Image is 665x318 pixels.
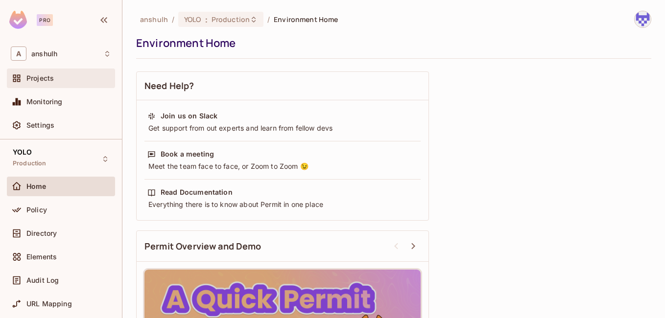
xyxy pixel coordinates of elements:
div: Pro [37,14,53,26]
li: / [172,15,174,24]
div: Environment Home [136,36,646,50]
img: SReyMgAAAABJRU5ErkJggg== [9,11,27,29]
img: anshulh.work@gmail.com [635,11,651,27]
span: Monitoring [26,98,63,106]
div: Everything there is to know about Permit in one place [147,200,418,209]
span: YOLO [13,148,32,156]
span: Directory [26,229,57,237]
span: URL Mapping [26,300,72,308]
div: Read Documentation [161,187,233,197]
span: Workspace: anshulh [31,50,57,58]
span: Environment Home [274,15,338,24]
span: Home [26,182,47,190]
span: Audit Log [26,276,59,284]
span: YOLO [184,15,201,24]
span: Production [212,15,250,24]
span: Settings [26,121,54,129]
span: Policy [26,206,47,214]
span: Projects [26,74,54,82]
span: A [11,46,26,61]
span: Permit Overview and Demo [144,240,261,252]
div: Meet the team face to face, or Zoom to Zoom 😉 [147,161,418,171]
span: Production [13,159,47,167]
div: Get support from out experts and learn from fellow devs [147,123,418,133]
span: Need Help? [144,80,194,92]
span: the active workspace [140,15,168,24]
span: : [205,16,208,23]
div: Book a meeting [161,149,214,159]
li: / [267,15,270,24]
span: Elements [26,253,57,261]
div: Join us on Slack [161,111,217,121]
